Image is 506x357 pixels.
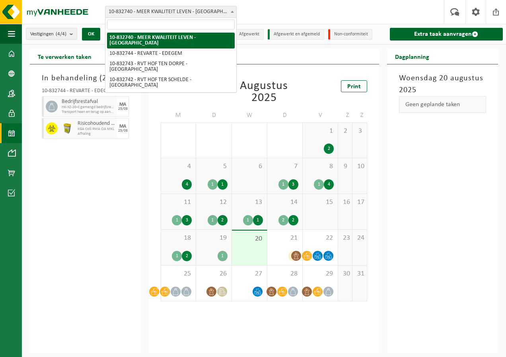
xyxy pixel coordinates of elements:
[78,120,115,127] span: Risicohoudend medisch afval
[288,251,298,261] div: 5
[288,179,298,190] div: 3
[307,234,334,243] span: 22
[342,127,348,136] span: 2
[307,127,334,136] span: 1
[107,33,235,49] li: 10-832740 - MEER KWALITEIT LEVEN - [GEOGRAPHIC_DATA]
[267,108,303,122] td: D
[182,251,192,261] div: 2
[314,179,324,190] div: 1
[165,270,192,278] span: 25
[62,110,115,114] span: Transport heen en terug op aanvraag
[268,29,324,40] li: Afgewerkt en afgemeld
[356,127,362,136] span: 3
[347,83,361,90] span: Print
[172,215,182,225] div: 1
[387,49,437,64] h2: Dagplanning
[42,72,129,84] h3: In behandeling ( )
[118,129,128,133] div: 25/08
[56,31,66,37] count: (4/4)
[105,6,236,17] span: 10-832740 - MEER KWALITEIT LEVEN - ANTWERPEN
[307,162,334,171] span: 8
[271,270,298,278] span: 28
[271,198,298,207] span: 14
[107,49,235,59] li: 10-832744 - REVARTE - EDEGEM
[303,108,338,122] td: V
[278,179,288,190] div: 1
[356,162,362,171] span: 10
[172,251,182,261] div: 1
[107,75,235,91] li: 10-832742 - RVT HOF TER SCHELDE - [GEOGRAPHIC_DATA]
[165,234,192,243] span: 18
[165,198,192,207] span: 11
[232,108,267,122] td: W
[218,251,228,261] div: 1
[390,28,503,41] a: Extra taak aanvragen
[26,28,77,40] button: Vestigingen(4/4)
[271,234,298,243] span: 21
[62,99,115,105] span: Bedrijfsrestafval
[107,59,235,75] li: 10-832743 - RVT HOF TEN DORPE - [GEOGRAPHIC_DATA]
[105,6,237,18] span: 10-832740 - MEER KWALITEIT LEVEN - ANTWERPEN
[208,179,218,190] div: 1
[62,122,74,134] img: LP-SB-00045-CRB-21
[102,74,107,82] span: 2
[42,88,129,96] div: 10-832744 - REVARTE - EDEGEM
[218,215,228,225] div: 2
[342,270,348,278] span: 30
[243,215,253,225] div: 1
[119,124,126,129] div: MA
[399,72,486,96] h3: Woensdag 20 augustus 2025
[236,162,263,171] span: 6
[271,162,298,171] span: 7
[324,179,334,190] div: 4
[82,28,100,41] button: OK
[342,162,348,171] span: 9
[233,29,264,40] li: Afgewerkt
[338,108,352,122] td: Z
[356,234,362,243] span: 24
[236,198,263,207] span: 13
[118,107,128,111] div: 25/08
[352,108,367,122] td: Z
[356,198,362,207] span: 17
[78,127,115,132] span: KGA Colli RMA OA MKL
[328,29,372,40] li: Non-conformiteit
[165,162,192,171] span: 4
[119,102,126,107] div: MA
[30,49,99,64] h2: Te verwerken taken
[236,270,263,278] span: 27
[307,198,334,207] span: 15
[324,144,334,154] div: 2
[218,179,228,190] div: 1
[182,215,192,225] div: 3
[288,215,298,225] div: 2
[307,270,334,278] span: 29
[236,235,263,243] span: 20
[200,198,227,207] span: 12
[30,28,66,40] span: Vestigingen
[342,234,348,243] span: 23
[200,162,227,171] span: 5
[208,215,218,225] div: 1
[200,270,227,278] span: 26
[341,80,367,92] a: Print
[230,80,298,104] div: Augustus 2025
[196,108,232,122] td: D
[200,234,227,243] span: 19
[342,198,348,207] span: 16
[399,96,486,113] div: Geen geplande taken
[278,215,288,225] div: 2
[78,132,115,136] span: Afhaling
[62,105,115,110] span: HK-XZ-20-C gemengd bedrijfsrestafval
[182,179,192,190] div: 4
[253,215,263,225] div: 1
[356,270,362,278] span: 31
[161,108,196,122] td: M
